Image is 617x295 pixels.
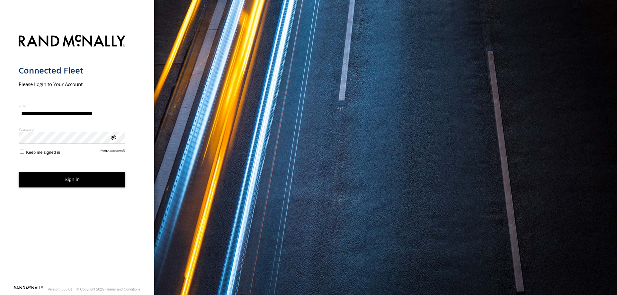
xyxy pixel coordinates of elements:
[14,286,43,292] a: Visit our Website
[48,287,72,291] div: Version: 305.01
[19,81,126,87] h2: Please Login to Your Account
[19,31,136,285] form: main
[26,150,60,155] span: Keep me signed in
[19,33,126,50] img: Rand McNally
[20,150,24,154] input: Keep me signed in
[110,134,116,140] div: ViewPassword
[101,149,126,155] a: Forgot password?
[106,287,140,291] a: Terms and Conditions
[19,65,126,76] h1: Connected Fleet
[19,103,126,108] label: Email
[19,127,126,132] label: Password
[19,172,126,187] button: Sign in
[76,287,140,291] div: © Copyright 2025 -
